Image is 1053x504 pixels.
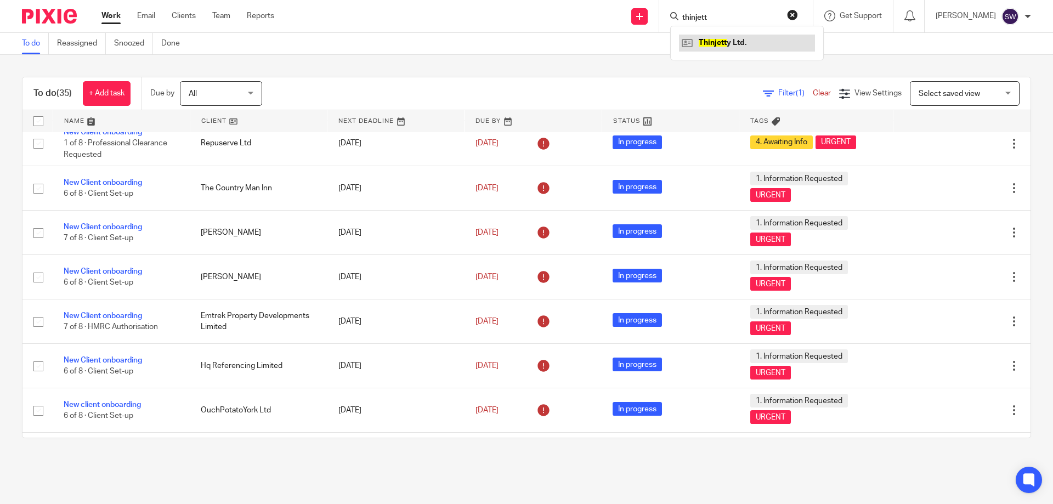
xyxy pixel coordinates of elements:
[613,313,662,327] span: In progress
[22,33,49,54] a: To do
[64,190,133,197] span: 6 of 8 · Client Set-up
[613,269,662,282] span: In progress
[1001,8,1019,25] img: svg%3E
[750,118,769,124] span: Tags
[750,188,791,202] span: URGENT
[64,356,142,364] a: New Client onboarding
[327,211,465,255] td: [DATE]
[327,344,465,388] td: [DATE]
[64,312,142,320] a: New Client onboarding
[327,433,465,477] td: [DATE]
[172,10,196,21] a: Clients
[750,305,848,319] span: 1. Information Requested
[190,255,327,299] td: [PERSON_NAME]
[189,90,197,98] span: All
[64,179,142,186] a: New Client onboarding
[750,172,848,185] span: 1. Information Requested
[750,233,791,246] span: URGENT
[64,279,133,286] span: 6 of 8 · Client Set-up
[475,273,499,281] span: [DATE]
[64,234,133,242] span: 7 of 8 · Client Set-up
[57,33,106,54] a: Reassigned
[64,223,142,231] a: New Client onboarding
[190,299,327,344] td: Emtrek Property Developments Limited
[190,121,327,166] td: Repuserve Ltd
[137,10,155,21] a: Email
[64,323,158,331] span: 7 of 8 · HMRC Authorisation
[212,10,230,21] a: Team
[475,362,499,370] span: [DATE]
[64,128,142,136] a: New Client onboarding
[64,412,133,420] span: 6 of 8 · Client Set-up
[64,139,167,158] span: 1 of 8 · Professional Clearance Requested
[750,261,848,274] span: 1. Information Requested
[750,394,848,407] span: 1. Information Requested
[190,166,327,211] td: The Country Man Inn
[327,166,465,211] td: [DATE]
[161,33,188,54] a: Done
[101,10,121,21] a: Work
[681,13,780,23] input: Search
[750,135,813,149] span: 4. Awaiting Info
[778,89,813,97] span: Filter
[840,12,882,20] span: Get Support
[613,402,662,416] span: In progress
[613,135,662,149] span: In progress
[854,89,902,97] span: View Settings
[56,89,72,98] span: (35)
[247,10,274,21] a: Reports
[750,277,791,291] span: URGENT
[613,224,662,238] span: In progress
[750,410,791,424] span: URGENT
[813,89,831,97] a: Clear
[64,401,141,409] a: New client onboarding
[190,433,327,477] td: [PERSON_NAME] Blinds And Shutters Limited
[190,211,327,255] td: [PERSON_NAME]
[475,139,499,147] span: [DATE]
[64,268,142,275] a: New Client onboarding
[475,318,499,325] span: [DATE]
[64,367,133,375] span: 6 of 8 · Client Set-up
[750,321,791,335] span: URGENT
[150,88,174,99] p: Due by
[33,88,72,99] h1: To do
[327,255,465,299] td: [DATE]
[327,388,465,433] td: [DATE]
[475,184,499,192] span: [DATE]
[750,349,848,363] span: 1. Information Requested
[750,366,791,380] span: URGENT
[816,135,856,149] span: URGENT
[919,90,980,98] span: Select saved view
[475,229,499,236] span: [DATE]
[190,344,327,388] td: Hq Referencing Limited
[327,121,465,166] td: [DATE]
[787,9,798,20] button: Clear
[190,388,327,433] td: OuchPotatoYork Ltd
[475,406,499,414] span: [DATE]
[22,9,77,24] img: Pixie
[796,89,805,97] span: (1)
[114,33,153,54] a: Snoozed
[936,10,996,21] p: [PERSON_NAME]
[613,180,662,194] span: In progress
[327,299,465,344] td: [DATE]
[83,81,131,106] a: + Add task
[750,216,848,230] span: 1. Information Requested
[613,358,662,371] span: In progress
